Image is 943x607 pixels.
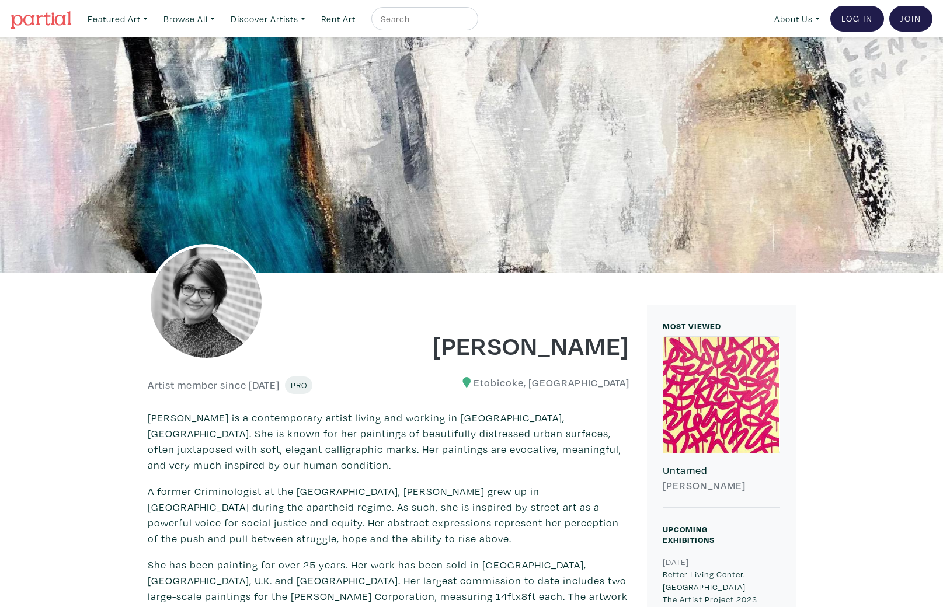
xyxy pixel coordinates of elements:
a: Join [889,6,932,32]
small: MOST VIEWED [663,320,721,332]
img: phpThumb.php [148,244,265,361]
small: [DATE] [663,556,689,567]
p: [PERSON_NAME] is a contemporary artist living and working in [GEOGRAPHIC_DATA], [GEOGRAPHIC_DATA]... [148,410,629,473]
a: About Us [769,7,825,31]
span: Pro [290,379,307,390]
a: Featured Art [82,7,153,31]
h6: Etobicoke, [GEOGRAPHIC_DATA] [397,376,629,389]
h1: [PERSON_NAME] [397,329,629,361]
h6: Artist member since [DATE] [148,379,280,392]
a: Rent Art [316,7,361,31]
h6: Untamed [663,464,780,477]
small: Upcoming Exhibitions [663,524,715,545]
input: Search [380,12,467,26]
h6: [PERSON_NAME] [663,479,780,492]
a: Discover Artists [225,7,311,31]
a: Log In [830,6,884,32]
p: A former Criminologist at the [GEOGRAPHIC_DATA], [PERSON_NAME] grew up in [GEOGRAPHIC_DATA] durin... [148,483,629,546]
a: Untamed [PERSON_NAME] [663,336,780,508]
p: Better Living Center. [GEOGRAPHIC_DATA] The Artist Project 2023 [663,568,780,606]
a: Browse All [158,7,220,31]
